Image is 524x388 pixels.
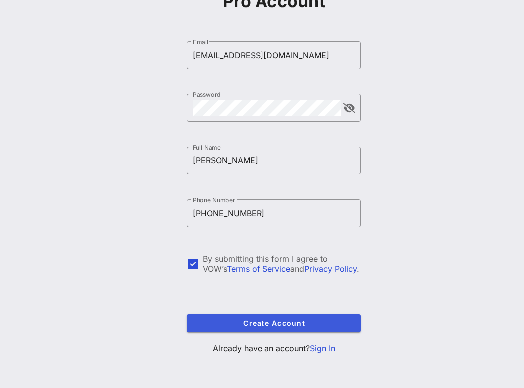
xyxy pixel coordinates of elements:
[193,38,208,46] label: Email
[343,103,355,113] button: append icon
[187,314,361,332] button: Create Account
[304,264,357,274] a: Privacy Policy
[203,254,361,274] div: By submitting this form I agree to VOW’s and .
[193,196,235,204] label: Phone Number
[193,144,221,151] label: Full Name
[310,343,335,353] a: Sign In
[193,91,221,98] label: Password
[195,319,353,327] span: Create Account
[187,342,361,354] p: Already have an account?
[227,264,290,274] a: Terms of Service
